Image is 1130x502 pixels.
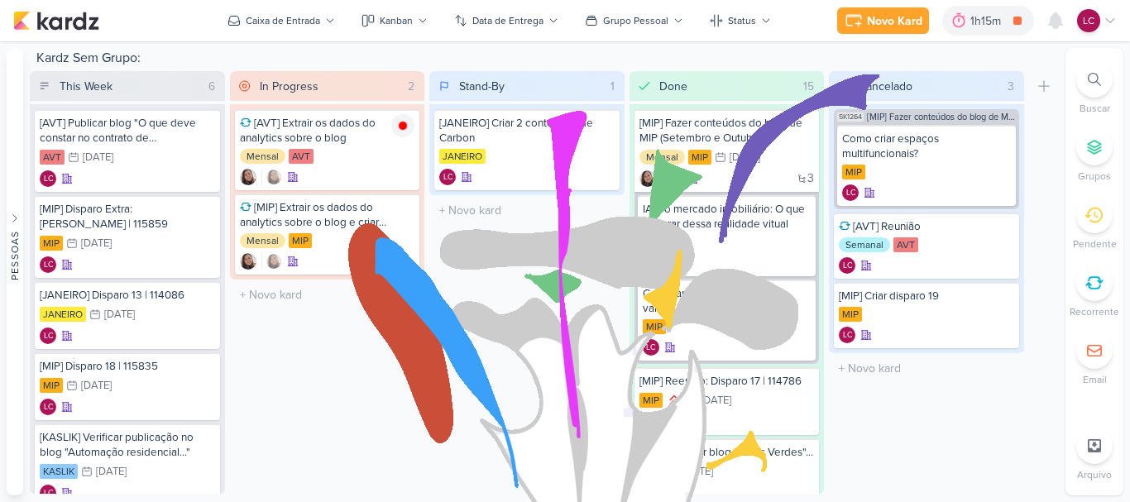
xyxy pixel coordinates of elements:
img: Sharlene Khoury [240,253,256,270]
p: LC [843,262,852,270]
div: Semanal [839,237,890,252]
div: [AVT] Reunião [839,219,1014,234]
div: Laís Costa [842,184,859,201]
div: Laís Costa [40,256,56,273]
div: [DATE] [96,466,127,477]
div: [MIP] Disparo Extra: Martim Cobertura | 115859 [40,202,215,232]
div: AVT [639,464,664,479]
div: Criador(a): Laís Costa [839,257,855,274]
p: LC [843,332,852,340]
p: Buscar [1080,101,1110,116]
div: MIP [639,393,663,408]
img: Sharlene Khoury [240,169,256,185]
input: + Novo kard [233,283,422,307]
div: Como criar espaços multifuncionais? [842,131,1011,161]
div: AVT [893,237,918,252]
img: Sharlene Khoury [266,253,282,270]
div: 3 [1001,78,1021,95]
div: 1h15m [970,12,1006,30]
div: Laís Costa [643,255,659,271]
div: Laís Costa [40,327,56,344]
div: AVT [289,149,314,164]
div: Criador(a): Laís Costa [40,170,56,187]
div: Criador(a): Laís Costa [439,169,456,185]
div: MIP [40,236,63,251]
div: Laís Costa [40,399,56,415]
div: Comprar na planta, quais as vantagens? [643,286,812,316]
div: Laís Costa [40,485,56,501]
p: Recorrente [1070,304,1119,319]
div: Criador(a): Laís Costa [839,327,855,343]
div: [KASLIK] Verificar publicação no blog "Automação residencial..." [40,430,215,460]
div: Criador(a): Laís Costa [40,399,56,415]
div: MIP [643,319,666,334]
p: LC [646,344,655,352]
p: LC [44,332,53,341]
div: Colaboradores: Sharlene Khoury [261,253,282,270]
div: Criador(a): Laís Costa [643,255,659,271]
div: [AVT] Publicar blog "O que deve constar no contrato de financiamento?" [40,116,215,146]
div: [JANEIRO] Disparo 13 | 114086 [40,288,215,303]
div: MIP [643,235,666,250]
img: tracking [391,114,414,137]
div: 2 [401,78,421,95]
div: [AVT] Publicar blog "Áreas Verdes"... [639,445,815,460]
input: + Novo kard [832,356,1021,380]
div: MIP [289,233,312,248]
p: Pendente [1073,237,1117,251]
p: LC [443,174,452,182]
p: LC [1083,13,1094,28]
p: LC [646,260,655,268]
div: AVT [40,150,65,165]
div: [MIP] Extrair os dados do analytics sobre o blog e criar planilha igual AVT [240,200,415,230]
div: MIP [40,378,63,393]
div: Criador(a): Sharlene Khoury [639,170,656,187]
img: Sharlene Khoury [639,170,656,187]
div: [MIP] Criar disparo 19 [839,289,1014,304]
div: 1 [604,78,621,95]
div: Laís Costa [643,339,659,356]
div: 15 [797,78,821,95]
div: Kardz Sem Grupo: [30,48,1059,71]
p: Arquivo [1077,467,1112,482]
div: [AVT] Extrair os dados do analytics sobre o blog [240,116,415,146]
img: kardz.app [13,11,99,31]
div: Criador(a): Sharlene Khoury [240,253,256,270]
div: MIP [688,150,711,165]
p: LC [643,490,652,498]
span: 3 [807,173,814,184]
div: IA e o mercado imobiliário: O que esperar dessa realidade vitual [643,202,812,232]
div: Laís Costa [839,327,855,343]
div: Laís Costa [639,414,656,430]
div: Mensal [240,149,285,164]
p: LC [846,189,855,198]
div: [MIP] Reenvio: Disparo 17 | 114786 [639,374,815,389]
div: 6 [202,78,222,95]
p: Grupos [1078,169,1111,184]
div: [MIP] Fazer conteúdos do blog de MIP (Setembro e Outubro) [639,116,815,146]
button: Pessoas [7,48,23,495]
div: Laís Costa [1077,9,1100,32]
div: [JANEIRO] Criar 2 conteúdos de Carbon [439,116,615,146]
div: Criador(a): Laís Costa [842,184,859,201]
div: Criador(a): Laís Costa [643,339,659,356]
div: Criador(a): Laís Costa [40,256,56,273]
div: Laís Costa [40,170,56,187]
div: JANEIRO [40,307,86,322]
div: [DATE] [81,238,112,249]
div: [DATE] [682,466,713,477]
p: LC [44,404,53,412]
div: Criador(a): Laís Costa [40,327,56,344]
div: [DATE] [701,395,731,406]
p: LC [44,175,53,184]
div: KASLIK [40,464,78,479]
div: Colaboradores: Sharlene Khoury [261,169,282,185]
img: Sharlene Khoury [266,169,282,185]
li: Ctrl + F [1065,61,1123,116]
div: Laís Costa [639,485,656,501]
div: Criador(a): Laís Costa [639,485,656,501]
div: Prioridade Alta [666,392,682,409]
div: JANEIRO [439,149,486,164]
div: Novo Kard [867,12,922,30]
div: [DATE] [730,152,760,163]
